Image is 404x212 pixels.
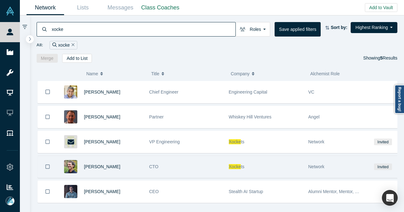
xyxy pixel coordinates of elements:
span: Invited [374,139,392,145]
span: Name [86,67,98,80]
button: Name [86,67,145,80]
button: Merge [37,54,58,63]
strong: 5 [380,55,383,60]
a: Messages [102,0,139,15]
img: Mia Scott's Account [6,197,15,205]
button: Remove Filter [70,42,74,49]
span: Xocke [229,139,241,144]
button: Bookmark [38,106,57,128]
span: ts [241,164,244,169]
button: Bookmark [38,181,57,203]
button: Add to List [62,54,92,63]
button: Bookmark [38,81,57,103]
span: Stealth AI Startup [229,189,263,194]
a: Class Coaches [139,0,181,15]
img: Alchemist Vault Logo [6,7,15,15]
span: CEO [149,189,159,194]
button: Bookmark [38,156,57,178]
a: Lists [64,0,102,15]
span: Engineering Capital [229,89,267,95]
a: [PERSON_NAME] [84,114,120,119]
span: Company [231,67,250,80]
span: Alchemist Role [310,71,340,76]
span: CTO [149,164,158,169]
span: Xocke [229,164,241,169]
a: [PERSON_NAME] [84,164,120,169]
a: [PERSON_NAME] [84,89,120,95]
strong: Sort by: [331,25,348,30]
span: VC [308,89,314,95]
span: Title [151,67,159,80]
span: Network [308,164,324,169]
span: Network [308,139,324,144]
span: Angel [308,114,320,119]
img: Jeff Stewart's Profile Image [64,110,77,123]
img: Ashmeet Sidana's Profile Image [64,85,77,99]
a: [PERSON_NAME] [84,189,120,194]
span: All: [37,42,43,48]
span: Invited [374,163,392,170]
span: Chief Engineer [149,89,179,95]
span: VP Engineering [149,139,180,144]
button: Roles [235,22,270,37]
a: Network [27,0,64,15]
input: Search by name, title, company, summary, expertise, investment criteria or topics of focus [51,22,235,37]
img: Stephen Belair's Profile Image [64,160,77,173]
div: xocke [50,41,77,49]
div: Showing [363,54,397,63]
button: Save applied filters [275,22,321,37]
button: Highest Ranking [351,22,397,33]
button: Bookmark [38,131,57,153]
span: Results [380,55,397,60]
a: [PERSON_NAME] [84,139,120,144]
button: Company [231,67,304,80]
span: Whiskey Hill Ventures [229,114,271,119]
button: Add to Vault [365,3,397,12]
a: Report a bug! [395,85,404,114]
span: Partner [149,114,164,119]
span: ts [241,139,244,144]
img: Parin Dalal's Profile Image [64,185,77,198]
button: Title [151,67,224,80]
